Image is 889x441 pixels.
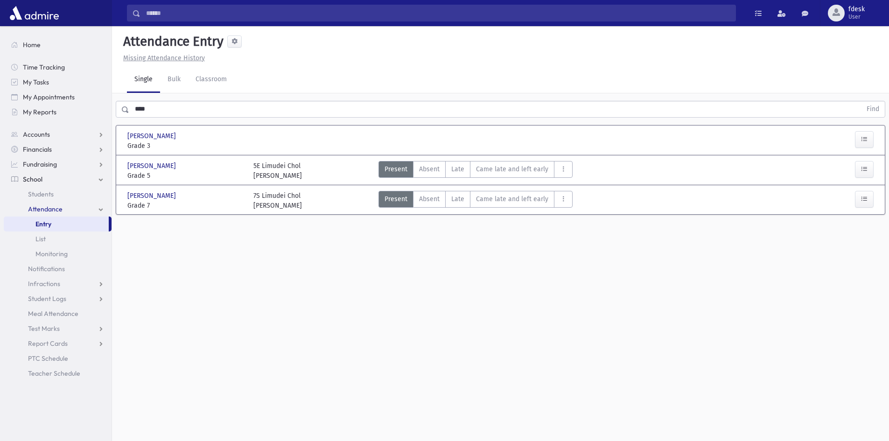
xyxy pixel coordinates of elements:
span: Came late and left early [476,194,548,204]
a: Financials [4,142,112,157]
span: Notifications [28,265,65,273]
span: Report Cards [28,339,68,348]
a: Classroom [188,67,234,93]
span: Accounts [23,130,50,139]
span: [PERSON_NAME] [127,161,178,171]
input: Search [140,5,735,21]
a: Single [127,67,160,93]
a: My Reports [4,105,112,119]
span: Infractions [28,280,60,288]
span: Home [23,41,41,49]
span: Came late and left early [476,164,548,174]
span: My Tasks [23,78,49,86]
a: Test Marks [4,321,112,336]
span: My Reports [23,108,56,116]
span: Absent [419,164,440,174]
a: Accounts [4,127,112,142]
a: List [4,231,112,246]
span: List [35,235,46,243]
span: Entry [35,220,51,228]
span: Late [451,164,464,174]
a: Entry [4,217,109,231]
span: fdesk [848,6,865,13]
span: Monitoring [35,250,68,258]
img: AdmirePro [7,4,61,22]
span: Students [28,190,54,198]
a: Home [4,37,112,52]
span: [PERSON_NAME] [127,191,178,201]
a: Bulk [160,67,188,93]
span: Late [451,194,464,204]
span: Grade 7 [127,201,244,210]
a: Report Cards [4,336,112,351]
a: Notifications [4,261,112,276]
span: Attendance [28,205,63,213]
a: Monitoring [4,246,112,261]
a: Student Logs [4,291,112,306]
a: Students [4,187,112,202]
a: Infractions [4,276,112,291]
span: Fundraising [23,160,57,168]
div: AttTypes [378,191,573,210]
div: 7S Limudei Chol [PERSON_NAME] [253,191,302,210]
span: Meal Attendance [28,309,78,318]
a: Meal Attendance [4,306,112,321]
span: Present [385,164,407,174]
a: Teacher Schedule [4,366,112,381]
span: Test Marks [28,324,60,333]
div: AttTypes [378,161,573,181]
div: 5E Limudei Chol [PERSON_NAME] [253,161,302,181]
button: Find [861,101,885,117]
a: My Appointments [4,90,112,105]
span: Financials [23,145,52,154]
span: [PERSON_NAME] [127,131,178,141]
a: School [4,172,112,187]
span: Teacher Schedule [28,369,80,378]
span: Present [385,194,407,204]
span: User [848,13,865,21]
span: PTC Schedule [28,354,68,363]
span: Absent [419,194,440,204]
a: PTC Schedule [4,351,112,366]
a: Time Tracking [4,60,112,75]
h5: Attendance Entry [119,34,224,49]
a: Fundraising [4,157,112,172]
span: Time Tracking [23,63,65,71]
a: My Tasks [4,75,112,90]
u: Missing Attendance History [123,54,205,62]
a: Missing Attendance History [119,54,205,62]
span: Grade 3 [127,141,244,151]
a: Attendance [4,202,112,217]
span: My Appointments [23,93,75,101]
span: Grade 5 [127,171,244,181]
span: Student Logs [28,294,66,303]
span: School [23,175,42,183]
